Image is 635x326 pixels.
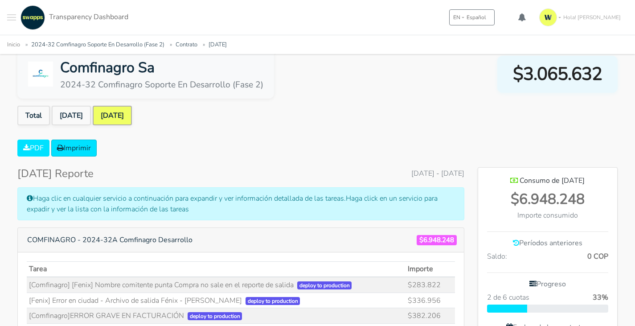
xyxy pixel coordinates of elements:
[60,57,263,78] div: Comfinagro Sa
[20,5,45,30] img: swapps-linkedin-v2.jpg
[27,277,406,293] td: [Comfinagro] [Fenix] Nombre comitente punta Compra no sale en el reporte de salida
[520,176,585,186] span: Consumo de [DATE]
[539,8,557,26] img: isotipo-3-3e143c57.png
[7,41,20,49] a: Inicio
[411,168,464,179] span: [DATE] - [DATE]
[487,210,608,221] div: Importe consumido
[209,41,227,49] a: [DATE]
[7,5,16,30] button: Toggle navigation menu
[246,297,300,305] span: deploy to production
[60,78,263,91] div: 2024-32 Comfinagro Soporte En Desarrollo (Fase 2)
[449,9,495,25] button: ENEspañol
[487,292,529,303] span: 2 de 6 cuotas
[563,13,621,21] span: Hola! [PERSON_NAME]
[417,235,457,245] span: $6.948.248
[536,5,628,30] a: Hola! [PERSON_NAME]
[467,13,486,21] span: Español
[487,189,608,210] div: $6.948.248
[31,41,164,49] a: 2024-32 Comfinagro Soporte En Desarrollo (Fase 2)
[28,62,53,87] img: Comfinagro Sa
[406,277,455,293] td: $283.822
[487,251,507,262] span: Saldo:
[18,5,128,30] a: Transparency Dashboard
[487,239,608,248] h6: Períodos anteriores
[406,261,455,277] th: Importe
[27,261,406,277] th: Tarea
[93,106,132,125] a: [DATE]
[51,140,97,157] a: Imprimir
[188,312,242,320] span: deploy to production
[17,140,49,157] a: PDF
[21,231,198,248] button: COMFINAGRO - 2024-32A Comfinagro Desarrollo
[49,12,128,22] span: Transparency Dashboard
[17,187,464,220] div: Haga clic en cualquier servicio a continuación para expandir y ver información detallada de las t...
[487,280,608,289] h6: Progreso
[17,167,94,180] h4: [DATE] Reporte
[52,106,91,125] a: [DATE]
[297,281,352,289] span: deploy to production
[513,61,602,87] span: $3.065.632
[406,293,455,308] td: $336.956
[593,292,608,303] span: 33%
[17,106,50,125] a: Total
[587,251,608,262] span: 0 COP
[27,293,406,308] td: [Fenix] Error en ciudad - Archivo de salida Fénix - [PERSON_NAME]
[176,41,197,49] a: Contrato
[27,308,406,324] td: [Comfinagro]ERROR GRAVE EN FACTURACIÓN
[406,308,455,324] td: $382.206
